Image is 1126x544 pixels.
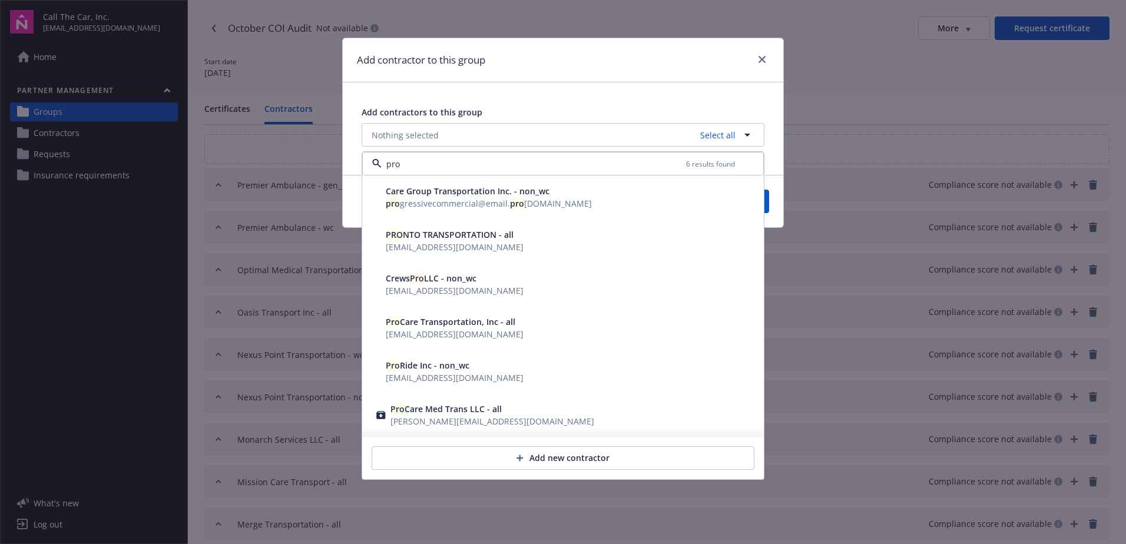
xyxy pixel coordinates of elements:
[386,229,403,240] span: PRO
[362,123,764,147] button: Nothing selectedSelect all
[386,329,524,340] span: [EMAIL_ADDRESS][DOMAIN_NAME]
[386,316,515,327] span: Care Transportation, Inc - all
[386,316,400,327] span: Pro
[386,229,514,240] span: NTO TRANSPORTATION - all
[386,372,524,383] span: [EMAIL_ADDRESS][DOMAIN_NAME]
[386,359,524,371] button: ProRide Inc - non_wc
[386,241,524,253] span: [EMAIL_ADDRESS][DOMAIN_NAME]
[386,185,592,197] button: Care Group Transportation Inc. - non_wc
[386,272,524,284] button: CrewsProLLC - non_wc
[386,185,549,197] span: Care Group Transportation Inc. - non_wc
[386,198,400,209] span: pro
[372,446,754,470] button: Add new contractor
[696,129,736,141] a: Select all
[362,107,482,118] span: Add contractors to this group
[357,52,485,68] h1: Add contractor to this group
[390,403,594,415] button: ProCare Med Trans LLC - all
[386,285,524,296] span: [EMAIL_ADDRESS][DOMAIN_NAME]
[686,159,735,169] span: 6 results found
[390,416,594,427] span: [PERSON_NAME][EMAIL_ADDRESS][DOMAIN_NAME]
[386,360,469,371] span: Ride Inc - non_wc
[386,228,524,241] button: PRONTO TRANSPORTATION - all
[755,52,769,67] a: close
[386,360,400,371] span: Pro
[510,198,524,209] span: pro
[386,316,524,328] button: ProCare Transportation, Inc - all
[390,403,405,414] span: Pro
[410,273,424,284] span: Pro
[372,129,439,141] span: Nothing selected
[386,198,592,209] span: gressivecommercial@email. [DOMAIN_NAME]
[386,273,476,284] span: Crews LLC - non_wc
[382,158,686,170] input: Filter by keyword
[390,403,502,414] span: Care Med Trans LLC - all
